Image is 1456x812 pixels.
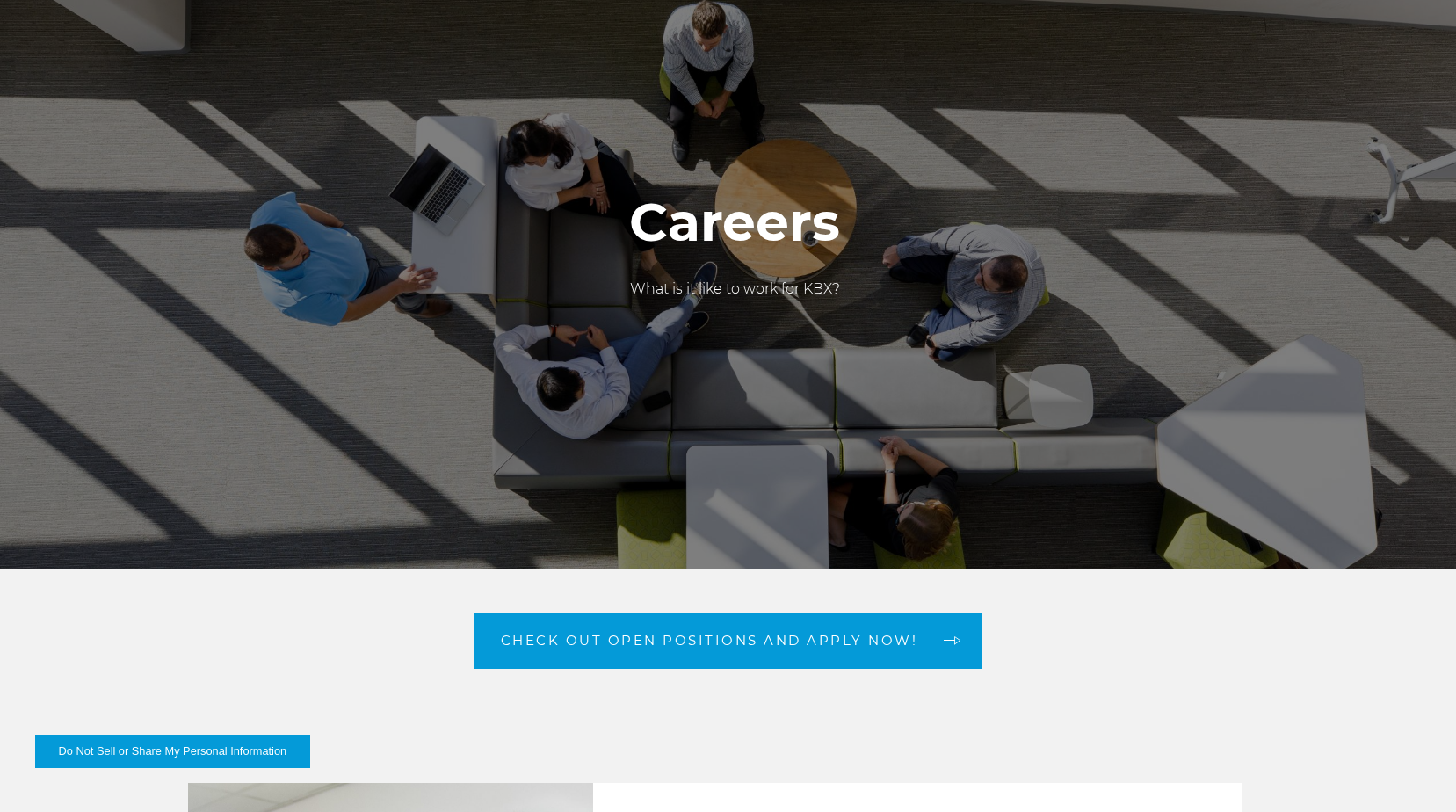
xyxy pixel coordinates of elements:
[629,192,840,252] h1: Careers
[501,634,918,647] span: Check out open positions and apply now!
[35,156,78,172] a: Home
[474,613,983,669] a: Check out open positions and apply now! arrow arrow
[629,279,840,300] p: What is it like to work for KBX?
[35,735,310,768] button: Do Not Sell or Share My Personal Information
